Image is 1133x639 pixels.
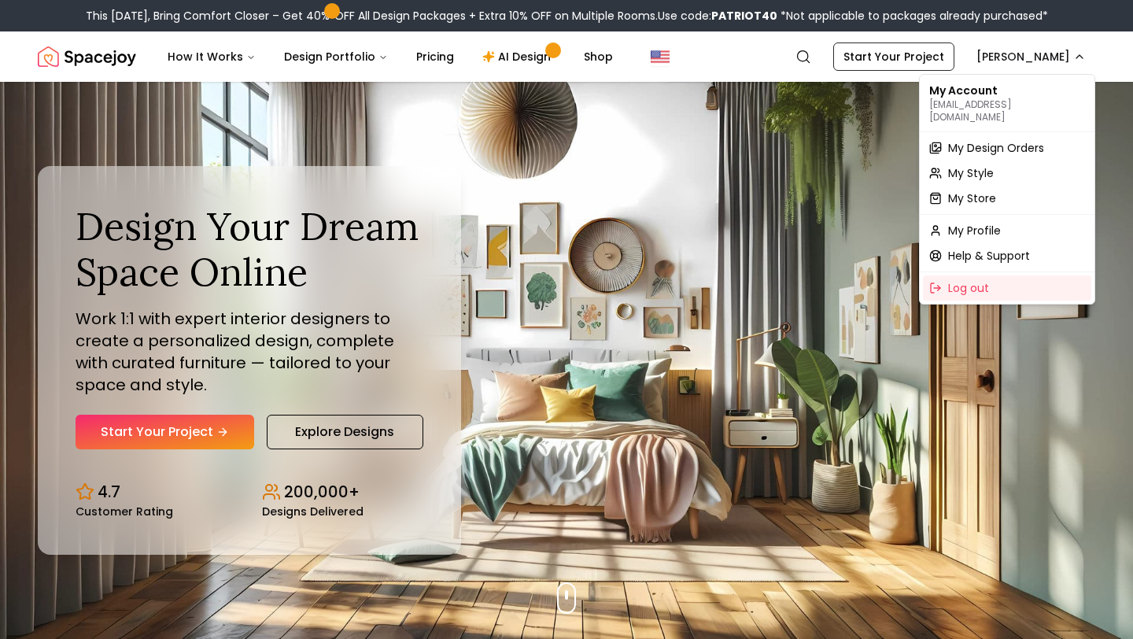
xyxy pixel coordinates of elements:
[923,218,1091,243] a: My Profile
[923,186,1091,211] a: My Store
[948,223,1001,238] span: My Profile
[929,98,1085,124] p: [EMAIL_ADDRESS][DOMAIN_NAME]
[923,243,1091,268] a: Help & Support
[923,78,1091,128] div: My Account
[948,140,1044,156] span: My Design Orders
[923,135,1091,161] a: My Design Orders
[919,74,1095,305] div: [PERSON_NAME]
[948,165,994,181] span: My Style
[948,280,989,296] span: Log out
[948,190,996,206] span: My Store
[948,248,1030,264] span: Help & Support
[923,161,1091,186] a: My Style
